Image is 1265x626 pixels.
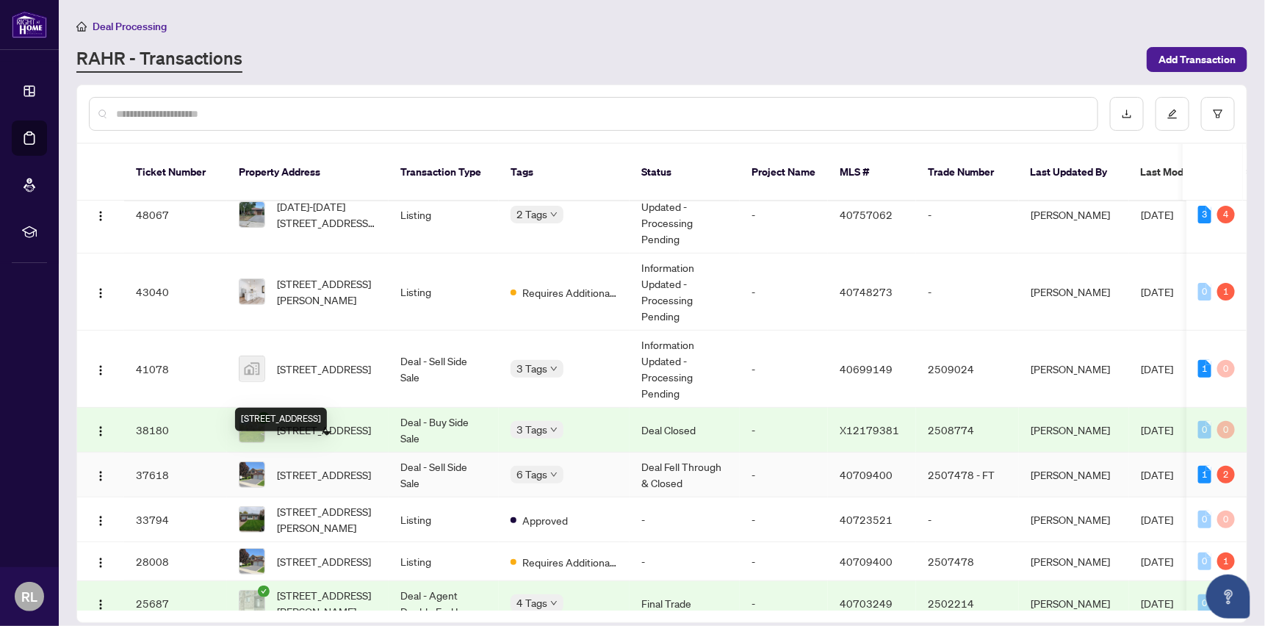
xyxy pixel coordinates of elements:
div: 1 [1198,360,1211,378]
td: - [740,542,828,581]
div: 0 [1217,511,1235,528]
img: Logo [95,210,107,222]
span: Requires Additional Docs [522,554,618,570]
td: Information Updated - Processing Pending [630,253,740,331]
span: [STREET_ADDRESS] [277,467,371,483]
div: 0 [1198,421,1211,439]
span: [STREET_ADDRESS] [277,553,371,569]
span: 40709400 [840,555,893,568]
td: - [740,581,828,626]
td: [PERSON_NAME] [1019,331,1129,408]
span: filter [1213,109,1223,119]
th: Last Updated By [1019,144,1129,201]
span: Requires Additional Docs [522,284,618,301]
button: Logo [89,357,112,381]
th: Status [630,144,740,201]
td: Deal Closed [630,408,740,453]
span: X12179381 [840,423,899,436]
td: 2507478 - FT [916,453,1019,497]
td: - [740,176,828,253]
img: thumbnail-img [239,462,264,487]
button: Add Transaction [1147,47,1247,72]
td: 2508774 [916,408,1019,453]
td: [PERSON_NAME] [1019,408,1129,453]
th: Property Address [227,144,389,201]
img: Logo [95,470,107,482]
button: Logo [89,280,112,303]
button: Logo [89,591,112,615]
a: RAHR - Transactions [76,46,242,73]
td: [PERSON_NAME] [1019,542,1129,581]
td: [PERSON_NAME] [1019,497,1129,542]
span: check-circle [258,586,270,597]
td: 41078 [124,331,227,408]
th: Ticket Number [124,144,227,201]
div: 2 [1217,466,1235,483]
span: [STREET_ADDRESS] [277,361,371,377]
td: 38180 [124,408,227,453]
div: 3 [1198,206,1211,223]
div: 0 [1198,553,1211,570]
img: thumbnail-img [239,549,264,574]
div: 1 [1198,466,1211,483]
td: Listing [389,497,499,542]
span: 40748273 [840,285,893,298]
span: edit [1167,109,1178,119]
td: - [630,542,740,581]
span: 40703249 [840,597,893,610]
td: [PERSON_NAME] [1019,176,1129,253]
td: - [630,497,740,542]
span: down [550,471,558,478]
span: 40723521 [840,513,893,526]
span: Last Modified Date [1141,164,1230,180]
div: 0 [1198,594,1211,612]
td: Listing [389,253,499,331]
span: down [550,365,558,373]
div: 1 [1217,283,1235,301]
td: - [740,497,828,542]
img: Logo [95,557,107,569]
td: - [740,408,828,453]
td: Listing [389,176,499,253]
th: Project Name [740,144,828,201]
span: Deal Processing [93,20,167,33]
img: Logo [95,515,107,527]
td: - [916,497,1019,542]
td: Final Trade [630,581,740,626]
span: 2 Tags [516,206,547,223]
td: - [916,176,1019,253]
td: 37618 [124,453,227,497]
img: logo [12,11,47,38]
td: Deal - Sell Side Sale [389,453,499,497]
span: 3 Tags [516,421,547,438]
div: 1 [1217,553,1235,570]
button: filter [1201,97,1235,131]
img: thumbnail-img [239,356,264,381]
button: Open asap [1206,575,1250,619]
td: [PERSON_NAME] [1019,253,1129,331]
button: Logo [89,550,112,573]
td: Information Updated - Processing Pending [630,176,740,253]
span: [DATE] [1141,362,1173,375]
th: Transaction Type [389,144,499,201]
div: 0 [1198,511,1211,528]
span: down [550,600,558,607]
span: [DATE] [1141,513,1173,526]
img: Logo [95,425,107,437]
td: 25687 [124,581,227,626]
span: RL [21,586,37,607]
td: [PERSON_NAME] [1019,581,1129,626]
span: 4 Tags [516,594,547,611]
td: - [740,253,828,331]
td: Deal - Buy Side Sale [389,408,499,453]
td: 2507478 [916,542,1019,581]
img: thumbnail-img [239,202,264,227]
span: 40757062 [840,208,893,221]
td: Information Updated - Processing Pending [630,331,740,408]
span: [DATE]-[DATE][STREET_ADDRESS][PERSON_NAME] [277,198,377,231]
span: [DATE] [1141,468,1173,481]
td: 48067 [124,176,227,253]
td: 2502214 [916,581,1019,626]
th: MLS # [828,144,916,201]
span: download [1122,109,1132,119]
